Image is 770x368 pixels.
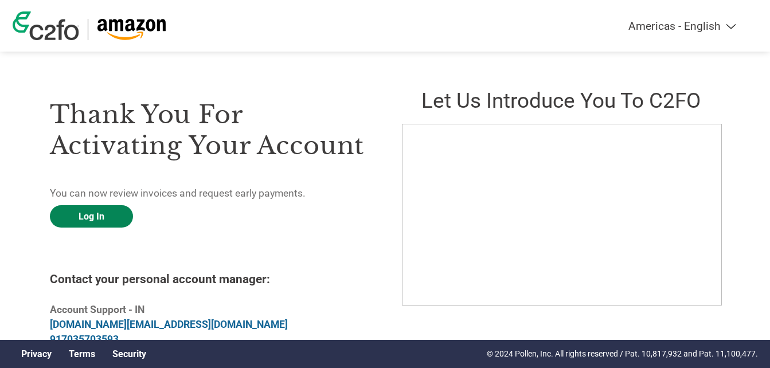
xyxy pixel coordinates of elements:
a: Security [112,349,146,359]
p: You can now review invoices and request early payments. [50,186,369,201]
a: 917035703593 [50,334,119,345]
b: Account Support - IN [50,304,144,315]
a: [DOMAIN_NAME][EMAIL_ADDRESS][DOMAIN_NAME] [50,319,288,330]
a: Privacy [21,349,52,359]
iframe: C2FO Introduction Video [402,124,722,306]
a: Log In [50,205,133,228]
a: Terms [69,349,95,359]
img: Amazon [97,19,166,40]
h3: Thank you for activating your account [50,99,369,161]
p: © 2024 Pollen, Inc. All rights reserved / Pat. 10,817,932 and Pat. 11,100,477. [487,348,758,360]
h2: Let us introduce you to C2FO [402,88,721,113]
img: c2fo logo [13,11,79,40]
h4: Contact your personal account manager: [50,272,369,286]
